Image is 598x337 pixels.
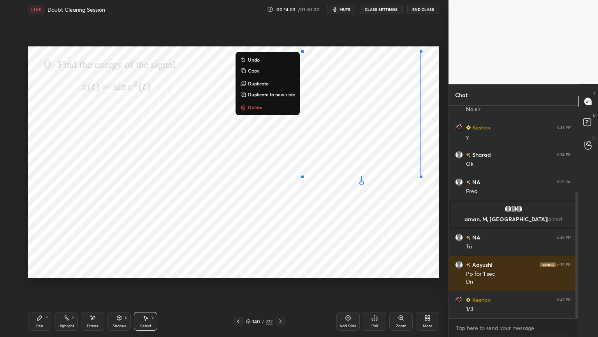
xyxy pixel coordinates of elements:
div: P [46,316,48,319]
img: no-rating-badge.077c3623.svg [466,180,471,184]
p: Duplicate [248,80,269,87]
img: default.png [455,151,463,159]
button: Duplicate to new slide [239,90,297,99]
div: No sir [466,106,572,114]
span: joined [547,215,562,223]
div: 6:34 PM [557,125,572,130]
div: 140 [252,319,260,324]
div: 6:35 PM [557,180,572,184]
button: Duplicate [239,79,297,88]
div: 6:39 PM [557,235,572,240]
div: Dn [466,278,572,286]
img: Learner_Badge_beginner_1_8b307cf2a0.svg [466,298,471,302]
h4: Doubt Clearing Session [47,6,105,13]
div: Eraser [87,324,98,328]
button: Copy [239,66,297,75]
p: Delete [248,104,262,110]
div: Poll [371,324,378,328]
img: iconic-dark.1390631f.png [540,263,556,267]
h6: Aayushi [471,261,492,269]
button: Delete [239,103,297,112]
div: 1/3 [466,305,572,313]
div: Tri [466,243,572,251]
p: Duplicate to new slide [248,91,295,98]
img: default.png [504,205,512,213]
div: Zoom [396,324,406,328]
img: default.png [510,205,517,213]
p: Chat [449,85,474,105]
img: default.png [455,178,463,186]
div: 6:39 PM [557,263,572,267]
h6: Sharad [471,151,491,159]
button: CLASS SETTINGS [360,5,403,14]
span: mute [339,7,350,12]
div: L [125,316,127,319]
div: y [466,133,572,141]
button: mute [327,5,355,14]
h6: NA [471,178,480,186]
button: Undo [239,55,297,64]
div: 6:34 PM [557,153,572,157]
p: Copy [248,67,259,74]
img: no-rating-badge.077c3623.svg [466,263,471,267]
img: default.png [455,261,463,269]
img: no-rating-badge.077c3623.svg [466,153,471,157]
div: 222 [266,318,273,325]
p: Undo [248,57,260,63]
div: Highlight [58,324,74,328]
div: Add Slide [339,324,357,328]
img: 219fde80e6c248bfa3ccb4a9ff731acb.18690801_3 [455,124,463,131]
h6: NA [471,233,480,241]
p: D [593,112,596,118]
div: / [262,319,264,324]
div: Ok [466,160,572,168]
h6: Keshav [471,296,491,304]
div: More [423,324,433,328]
div: Pen [36,324,43,328]
h6: Keshav [471,123,491,131]
div: Shapes [113,324,126,328]
div: H [72,316,74,319]
div: Pp for 1 sec [466,270,572,278]
div: 6:42 PM [557,298,572,302]
button: End Class [407,5,439,14]
p: G [593,134,596,140]
img: default.png [515,205,523,213]
div: LIVE [28,5,44,14]
div: Freq [466,188,572,195]
p: T [593,90,596,96]
div: S [151,316,154,319]
img: default.png [455,234,463,241]
p: aman, M, [GEOGRAPHIC_DATA] [456,216,571,222]
img: Learner_Badge_beginner_1_8b307cf2a0.svg [466,125,471,130]
img: 219fde80e6c248bfa3ccb4a9ff731acb.18690801_3 [455,296,463,304]
img: no-rating-badge.077c3623.svg [466,236,471,240]
div: grid [449,106,578,318]
div: Select [140,324,151,328]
